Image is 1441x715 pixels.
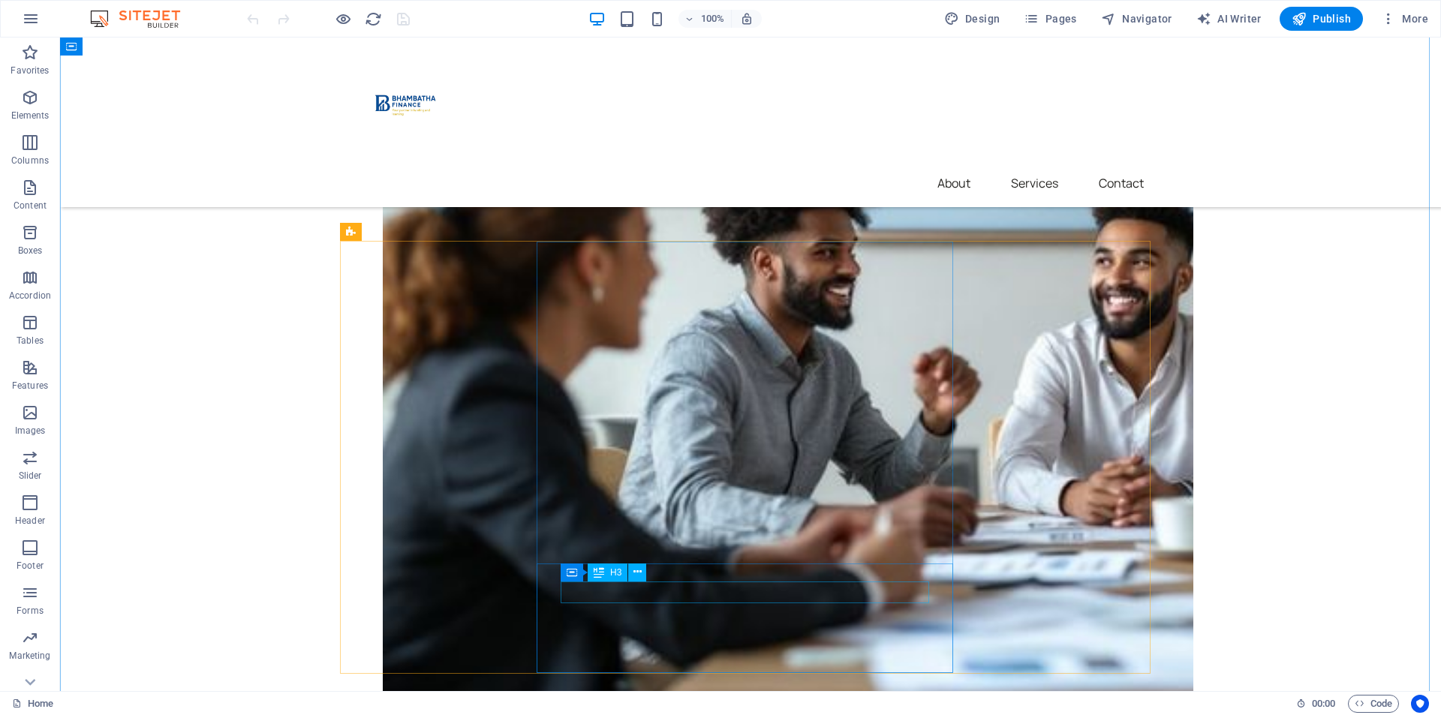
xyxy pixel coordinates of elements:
[364,10,382,28] button: reload
[9,290,51,302] p: Accordion
[1411,695,1429,713] button: Usercentrics
[1196,11,1262,26] span: AI Writer
[17,605,44,617] p: Forms
[1280,7,1363,31] button: Publish
[1095,7,1178,31] button: Navigator
[15,515,45,527] p: Header
[11,65,49,77] p: Favorites
[1381,11,1428,26] span: More
[1292,11,1351,26] span: Publish
[740,12,754,26] i: On resize automatically adjust zoom level to fit chosen device.
[1355,695,1392,713] span: Code
[15,425,46,437] p: Images
[1375,7,1434,31] button: More
[14,200,47,212] p: Content
[610,568,621,577] span: H3
[9,650,50,662] p: Marketing
[1322,698,1325,709] span: :
[938,7,1006,31] div: Design (Ctrl+Alt+Y)
[1348,695,1399,713] button: Code
[17,560,44,572] p: Footer
[938,7,1006,31] button: Design
[365,11,382,28] i: Reload page
[11,155,49,167] p: Columns
[944,11,1000,26] span: Design
[1190,7,1268,31] button: AI Writer
[12,695,53,713] a: Click to cancel selection. Double-click to open Pages
[1101,11,1172,26] span: Navigator
[18,245,43,257] p: Boxes
[12,380,48,392] p: Features
[17,335,44,347] p: Tables
[678,10,732,28] button: 100%
[701,10,725,28] h6: 100%
[1312,695,1335,713] span: 00 00
[86,10,199,28] img: Editor Logo
[19,470,42,482] p: Slider
[334,10,352,28] button: Click here to leave preview mode and continue editing
[11,110,50,122] p: Elements
[1018,7,1082,31] button: Pages
[1024,11,1076,26] span: Pages
[1296,695,1336,713] h6: Session time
